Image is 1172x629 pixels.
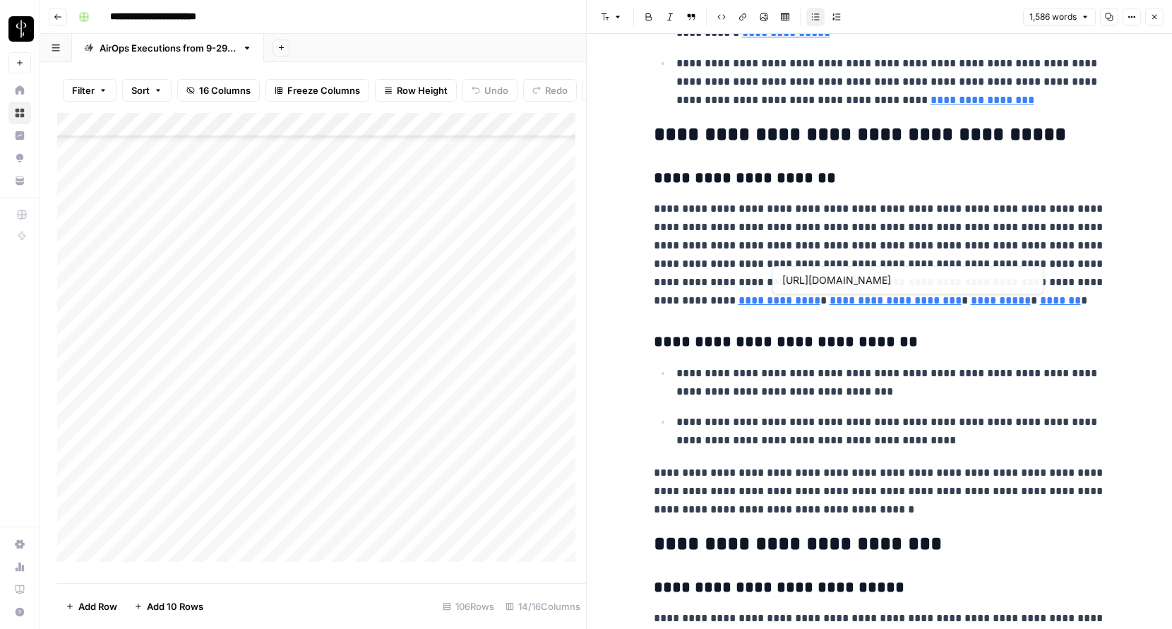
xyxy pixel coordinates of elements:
[177,79,260,102] button: 16 Columns
[437,595,500,618] div: 106 Rows
[397,83,448,97] span: Row Height
[131,83,150,97] span: Sort
[72,34,264,62] a: AirOps Executions from [DATE]
[8,147,31,169] a: Opportunities
[78,599,117,613] span: Add Row
[122,79,172,102] button: Sort
[100,41,237,55] div: AirOps Executions from [DATE]
[8,124,31,147] a: Insights
[8,578,31,601] a: Learning Hub
[1023,8,1096,26] button: 1,586 words
[8,11,31,47] button: Workspace: LP Production Workloads
[8,169,31,192] a: Your Data
[57,595,126,618] button: Add Row
[500,595,586,618] div: 14/16 Columns
[8,601,31,623] button: Help + Support
[8,533,31,556] a: Settings
[8,16,34,42] img: LP Production Workloads Logo
[8,102,31,124] a: Browse
[523,79,577,102] button: Redo
[462,79,518,102] button: Undo
[1029,11,1077,23] span: 1,586 words
[126,595,212,618] button: Add 10 Rows
[72,83,95,97] span: Filter
[8,556,31,578] a: Usage
[484,83,508,97] span: Undo
[545,83,568,97] span: Redo
[287,83,360,97] span: Freeze Columns
[147,599,203,613] span: Add 10 Rows
[199,83,251,97] span: 16 Columns
[8,79,31,102] a: Home
[375,79,457,102] button: Row Height
[265,79,369,102] button: Freeze Columns
[63,79,116,102] button: Filter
